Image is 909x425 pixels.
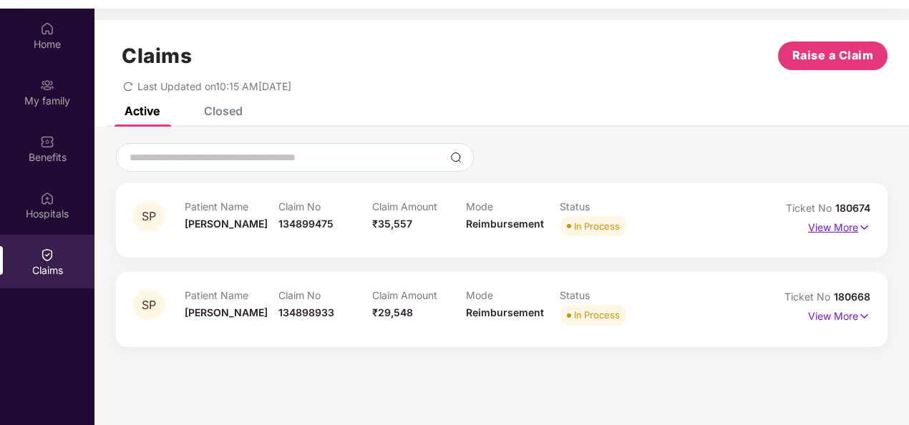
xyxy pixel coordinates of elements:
img: svg+xml;base64,PHN2ZyBpZD0iSG9zcGl0YWxzIiB4bWxucz0iaHR0cDovL3d3dy53My5vcmcvMjAwMC9zdmciIHdpZHRoPS... [40,191,54,205]
span: Raise a Claim [792,47,874,64]
span: ₹29,548 [372,306,413,318]
div: Closed [204,104,243,118]
div: In Process [574,308,620,322]
p: Mode [466,200,560,212]
p: Claim No [278,200,372,212]
p: View More [808,216,870,235]
span: 180674 [835,202,870,214]
span: Ticket No [786,202,835,214]
span: 134898933 [278,306,334,318]
p: Status [560,200,653,212]
div: In Process [574,219,620,233]
span: Reimbursement [466,218,544,230]
p: Claim Amount [372,289,466,301]
button: Raise a Claim [778,41,888,70]
img: svg+xml;base64,PHN2ZyB4bWxucz0iaHR0cDovL3d3dy53My5vcmcvMjAwMC9zdmciIHdpZHRoPSIxNyIgaGVpZ2h0PSIxNy... [858,308,870,324]
span: [PERSON_NAME] [185,218,268,230]
span: ₹35,557 [372,218,412,230]
span: SP [142,210,156,223]
p: Patient Name [185,289,278,301]
img: svg+xml;base64,PHN2ZyBpZD0iU2VhcmNoLTMyeDMyIiB4bWxucz0iaHR0cDovL3d3dy53My5vcmcvMjAwMC9zdmciIHdpZH... [450,152,462,163]
div: Active [125,104,160,118]
p: View More [808,305,870,324]
span: Ticket No [784,290,834,303]
span: SP [142,299,156,311]
span: Reimbursement [466,306,544,318]
span: Last Updated on 10:15 AM[DATE] [137,80,291,92]
p: Status [560,289,653,301]
img: svg+xml;base64,PHN2ZyBpZD0iQmVuZWZpdHMiIHhtbG5zPSJodHRwOi8vd3d3LnczLm9yZy8yMDAwL3N2ZyIgd2lkdGg9Ij... [40,135,54,149]
span: [PERSON_NAME] [185,306,268,318]
p: Claim Amount [372,200,466,212]
img: svg+xml;base64,PHN2ZyB4bWxucz0iaHR0cDovL3d3dy53My5vcmcvMjAwMC9zdmciIHdpZHRoPSIxNyIgaGVpZ2h0PSIxNy... [858,220,870,235]
span: redo [123,80,133,92]
p: Mode [466,289,560,301]
p: Claim No [278,289,372,301]
span: 180668 [834,290,870,303]
img: svg+xml;base64,PHN2ZyBpZD0iSG9tZSIgeG1sbnM9Imh0dHA6Ly93d3cudzMub3JnLzIwMDAvc3ZnIiB3aWR0aD0iMjAiIG... [40,21,54,36]
p: Patient Name [185,200,278,212]
span: 134899475 [278,218,334,230]
h1: Claims [122,44,192,68]
img: svg+xml;base64,PHN2ZyB3aWR0aD0iMjAiIGhlaWdodD0iMjAiIHZpZXdCb3g9IjAgMCAyMCAyMCIgZmlsbD0ibm9uZSIgeG... [40,78,54,92]
img: svg+xml;base64,PHN2ZyBpZD0iQ2xhaW0iIHhtbG5zPSJodHRwOi8vd3d3LnczLm9yZy8yMDAwL3N2ZyIgd2lkdGg9IjIwIi... [40,248,54,262]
